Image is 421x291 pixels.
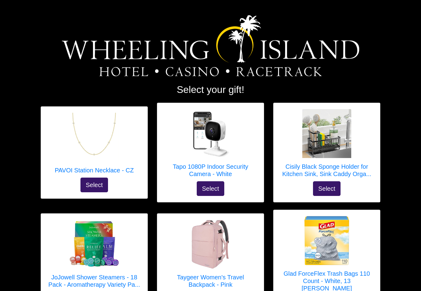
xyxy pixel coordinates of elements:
[197,181,224,196] button: Select
[302,216,351,265] img: Glad ForceFlex Trash Bags 110 Count - White, 13 Gallon
[62,15,360,76] img: Logo
[163,274,258,288] h5: Taygeer Women's Travel Backpack - Pink
[163,163,258,178] h5: Tapo 1080P Indoor Security Camera - White
[80,178,108,192] button: Select
[280,109,374,181] a: Cisily Black Sponge Holder for Kitchen Sink, Sink Caddy Organizer with High Brush Holder, Kitchen...
[55,167,134,174] h5: PAVOI Station Necklace - CZ
[186,109,235,158] img: Tapo 1080P Indoor Security Camera - White
[55,113,134,178] a: PAVOI Station Necklace - CZ PAVOI Station Necklace - CZ
[70,113,119,162] img: PAVOI Station Necklace - CZ
[47,274,141,288] h5: JoJowell Shower Steamers - 18 Pack - Aromatherapy Variety Pa...
[163,109,258,181] a: Tapo 1080P Indoor Security Camera - White Tapo 1080P Indoor Security Camera - White
[186,220,235,269] img: Taygeer Women's Travel Backpack - Pink
[280,163,374,178] h5: Cisily Black Sponge Holder for Kitchen Sink, Sink Caddy Orga...
[41,84,380,95] h2: Select your gift!
[313,181,341,196] button: Select
[302,109,351,158] img: Cisily Black Sponge Holder for Kitchen Sink, Sink Caddy Organizer with High Brush Holder, Kitchen...
[70,220,119,269] img: JoJowell Shower Steamers - 18 Pack - Aromatherapy Variety Pack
